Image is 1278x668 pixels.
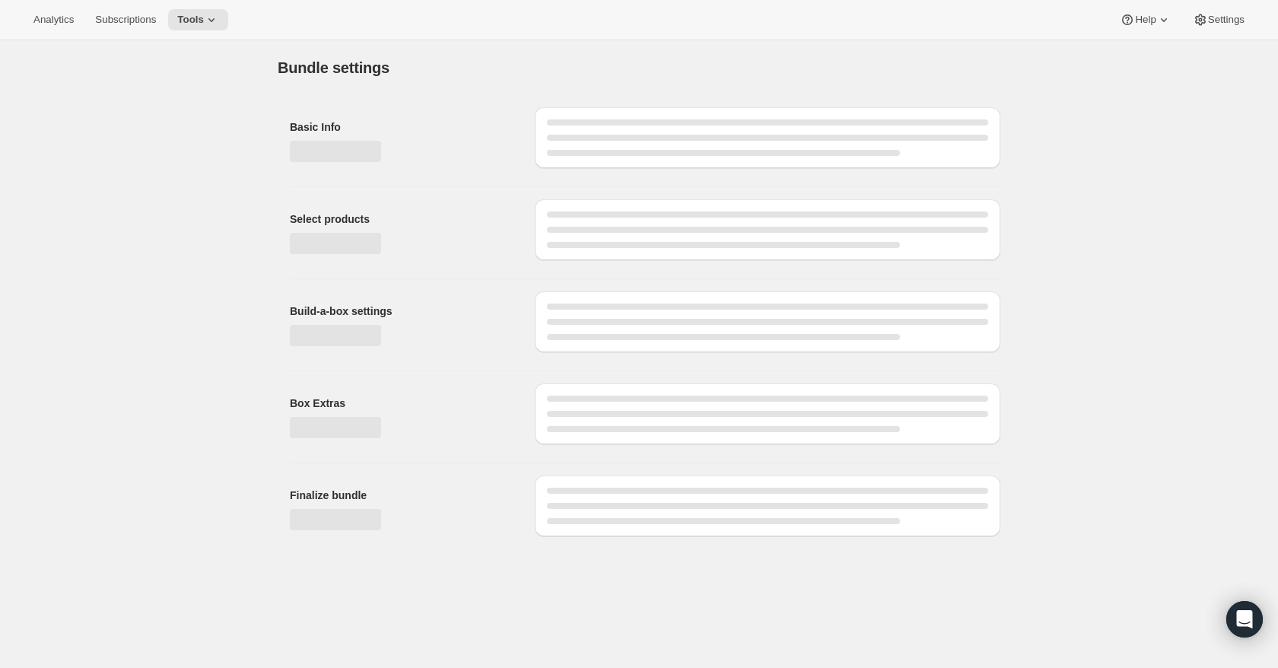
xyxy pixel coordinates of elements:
span: Tools [177,14,204,26]
h2: Box Extras [290,396,510,411]
button: Settings [1184,9,1254,30]
h2: Basic Info [290,119,510,135]
div: Open Intercom Messenger [1226,601,1263,638]
span: Analytics [33,14,74,26]
button: Analytics [24,9,83,30]
button: Help [1111,9,1180,30]
span: Subscriptions [95,14,156,26]
h1: Bundle settings [278,59,389,77]
h2: Finalize bundle [290,488,510,503]
div: Page loading [259,40,1019,549]
button: Subscriptions [86,9,165,30]
span: Help [1135,14,1156,26]
h2: Build-a-box settings [290,304,510,319]
button: Tools [168,9,228,30]
h2: Select products [290,212,510,227]
span: Settings [1208,14,1245,26]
